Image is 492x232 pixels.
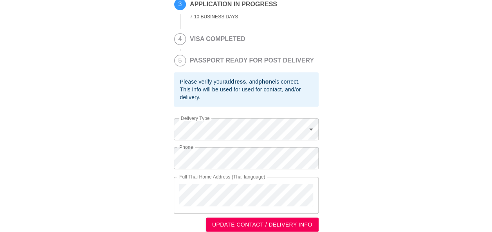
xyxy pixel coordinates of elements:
b: address [224,79,246,85]
div: 7-10 BUSINESS DAYS [190,12,277,21]
span: 4 [175,34,186,45]
h2: PASSPORT READY FOR POST DELIVERY [190,57,314,64]
h2: APPLICATION IN PROGRESS [190,1,277,8]
span: 5 [175,55,186,66]
button: UPDATE CONTACT / DELIVERY INFO [206,218,319,232]
span: UPDATE CONTACT / DELIVERY INFO [212,220,312,230]
b: phone [258,79,275,85]
div: This info will be used for used for contact, and/or delivery. [180,86,312,101]
h2: VISA COMPLETED [190,36,245,43]
div: Please verify your , and is correct. [180,78,312,86]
